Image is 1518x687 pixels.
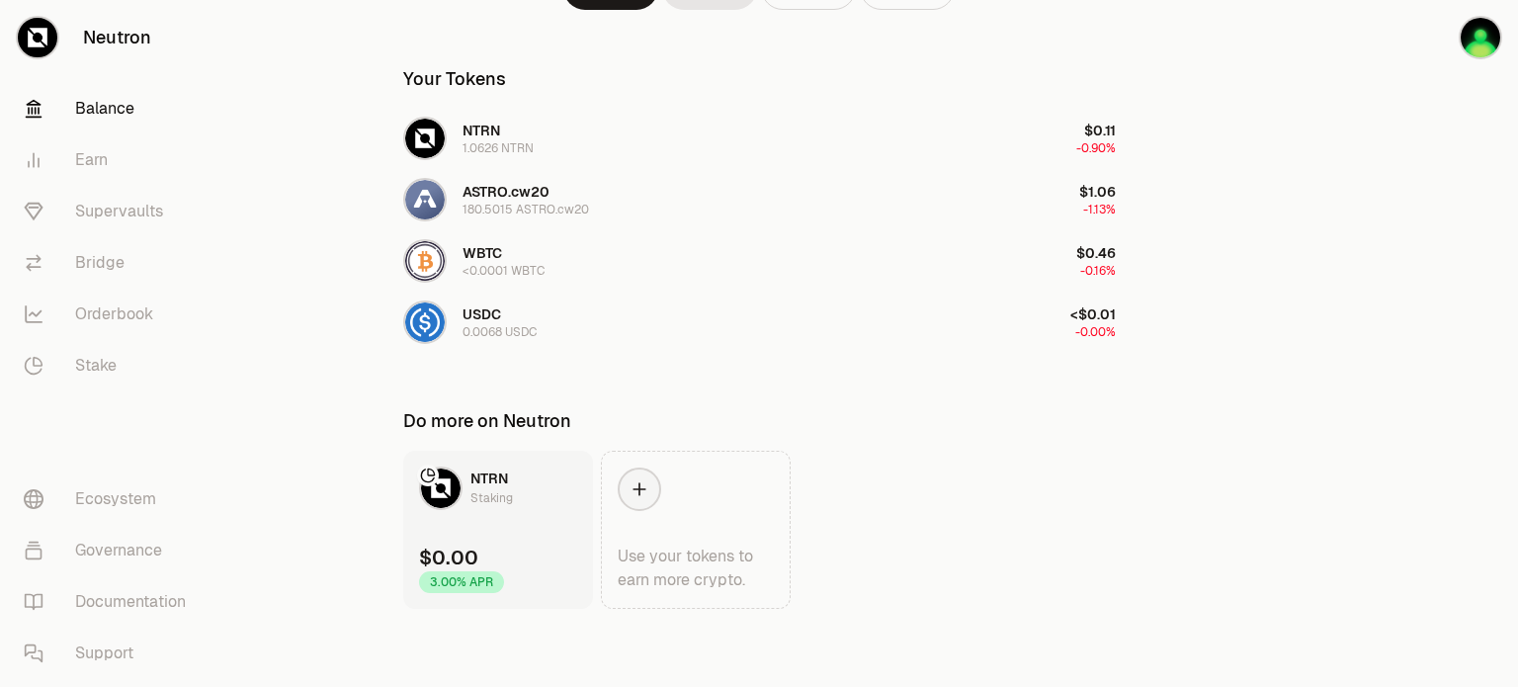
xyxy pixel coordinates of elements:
[405,119,445,158] img: NTRN Logo
[8,186,213,237] a: Supervaults
[1076,140,1116,156] span: -0.90%
[463,202,589,217] div: 180.5015 ASTRO.cw20
[463,244,502,262] span: WBTC
[8,237,213,289] a: Bridge
[618,545,774,592] div: Use your tokens to earn more crypto.
[8,289,213,340] a: Orderbook
[1076,244,1116,262] span: $0.46
[1083,202,1116,217] span: -1.13%
[463,183,549,201] span: ASTRO.cw20
[419,544,478,571] div: $0.00
[601,451,791,609] a: Use your tokens to earn more crypto.
[470,488,513,508] div: Staking
[391,293,1128,352] button: USDC LogoUSDC0.0068 USDC<$0.01-0.00%
[8,83,213,134] a: Balance
[1084,122,1116,139] span: $0.11
[421,469,461,508] img: NTRN Logo
[8,473,213,525] a: Ecosystem
[419,571,504,593] div: 3.00% APR
[391,109,1128,168] button: NTRN LogoNTRN1.0626 NTRN$0.11-0.90%
[405,302,445,342] img: USDC Logo
[8,340,213,391] a: Stake
[1080,263,1116,279] span: -0.16%
[403,451,593,609] a: NTRN LogoNTRNStaking$0.003.00% APR
[1461,18,1500,57] img: Main Cosmos
[8,576,213,628] a: Documentation
[403,407,571,435] div: Do more on Neutron
[8,525,213,576] a: Governance
[8,628,213,679] a: Support
[463,140,534,156] div: 1.0626 NTRN
[391,231,1128,291] button: WBTC LogoWBTC<0.0001 WBTC$0.46-0.16%
[463,263,545,279] div: <0.0001 WBTC
[470,470,508,487] span: NTRN
[463,324,537,340] div: 0.0068 USDC
[463,305,501,323] span: USDC
[391,170,1128,229] button: ASTRO.cw20 LogoASTRO.cw20180.5015 ASTRO.cw20$1.06-1.13%
[405,241,445,281] img: WBTC Logo
[8,134,213,186] a: Earn
[1075,324,1116,340] span: -0.00%
[403,65,506,93] div: Your Tokens
[463,122,500,139] span: NTRN
[405,180,445,219] img: ASTRO.cw20 Logo
[1079,183,1116,201] span: $1.06
[1070,305,1116,323] span: <$0.01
